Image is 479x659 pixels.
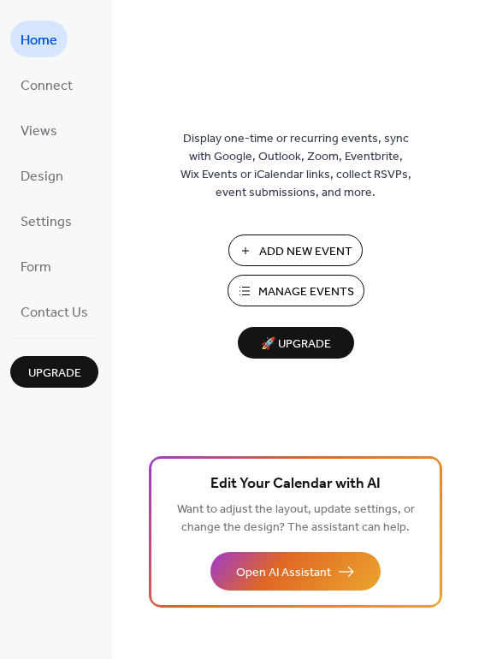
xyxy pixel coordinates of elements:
[21,254,51,281] span: Form
[28,365,81,383] span: Upgrade
[10,21,68,57] a: Home
[180,130,411,202] span: Display one-time or recurring events, sync with Google, Outlook, Zoom, Eventbrite, Wix Events or ...
[10,66,83,103] a: Connect
[210,552,381,591] button: Open AI Assistant
[10,111,68,148] a: Views
[248,333,344,356] span: 🚀 Upgrade
[21,73,73,99] span: Connect
[210,472,381,496] span: Edit Your Calendar with AI
[21,118,57,145] span: Views
[10,157,74,193] a: Design
[10,202,82,239] a: Settings
[10,356,98,388] button: Upgrade
[10,247,62,284] a: Form
[228,275,364,306] button: Manage Events
[21,163,63,190] span: Design
[258,283,354,301] span: Manage Events
[21,209,72,235] span: Settings
[177,498,415,539] span: Want to adjust the layout, update settings, or change the design? The assistant can help.
[228,235,363,266] button: Add New Event
[21,300,88,326] span: Contact Us
[238,327,354,359] button: 🚀 Upgrade
[21,27,57,54] span: Home
[10,293,98,329] a: Contact Us
[259,243,352,261] span: Add New Event
[236,564,331,582] span: Open AI Assistant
